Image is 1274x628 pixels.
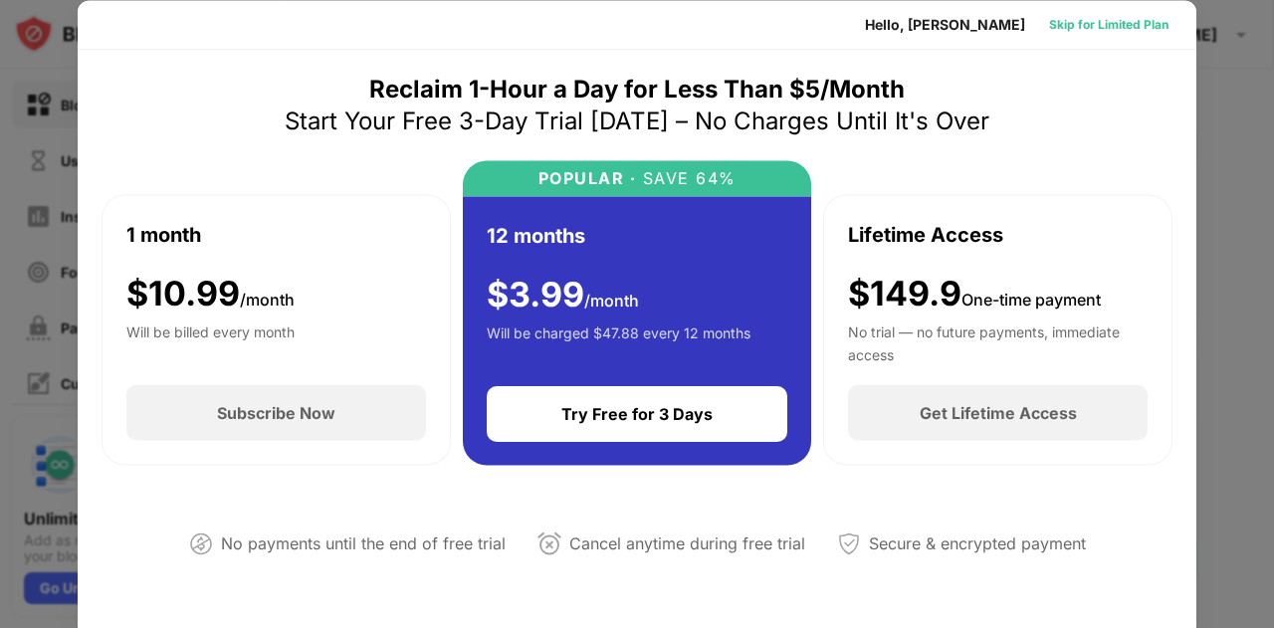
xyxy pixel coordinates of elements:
img: cancel-anytime [537,531,561,555]
div: Start Your Free 3-Day Trial [DATE] – No Charges Until It's Over [285,105,989,136]
div: $ 3.99 [487,274,639,314]
div: Secure & encrypted payment [869,529,1086,558]
div: SAVE 64% [636,168,737,187]
div: No trial — no future payments, immediate access [848,321,1148,361]
span: /month [584,290,639,310]
span: /month [240,289,295,309]
div: Skip for Limited Plan [1049,14,1168,34]
div: $ 10.99 [126,273,295,314]
div: Cancel anytime during free trial [569,529,805,558]
div: 12 months [487,220,585,250]
img: secured-payment [837,531,861,555]
div: Will be charged $47.88 every 12 months [487,322,750,362]
div: Hello, [PERSON_NAME] [865,16,1025,32]
div: No payments until the end of free trial [221,529,506,558]
div: Try Free for 3 Days [561,404,713,424]
div: POPULAR · [538,168,637,187]
div: Subscribe Now [217,403,335,423]
span: One-time payment [961,289,1101,309]
div: 1 month [126,219,201,249]
div: Lifetime Access [848,219,1003,249]
div: $149.9 [848,273,1101,314]
img: not-paying [189,531,213,555]
div: Will be billed every month [126,321,295,361]
div: Reclaim 1-Hour a Day for Less Than $5/Month [369,73,905,105]
div: Get Lifetime Access [920,403,1077,423]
